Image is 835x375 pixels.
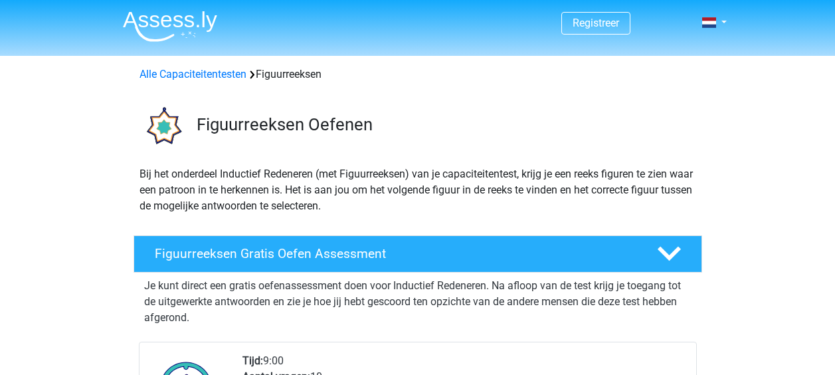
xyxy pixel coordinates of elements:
div: Figuurreeksen [134,66,701,82]
a: Alle Capaciteitentesten [139,68,246,80]
b: Tijd: [242,354,263,367]
p: Bij het onderdeel Inductief Redeneren (met Figuurreeksen) van je capaciteitentest, krijg je een r... [139,166,696,214]
p: Je kunt direct een gratis oefenassessment doen voor Inductief Redeneren. Na afloop van de test kr... [144,278,692,326]
img: Assessly [123,11,217,42]
a: Registreer [573,17,619,29]
h3: Figuurreeksen Oefenen [197,114,692,135]
img: figuurreeksen [134,98,191,155]
h4: Figuurreeksen Gratis Oefen Assessment [155,246,636,261]
a: Figuurreeksen Gratis Oefen Assessment [128,235,707,273]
